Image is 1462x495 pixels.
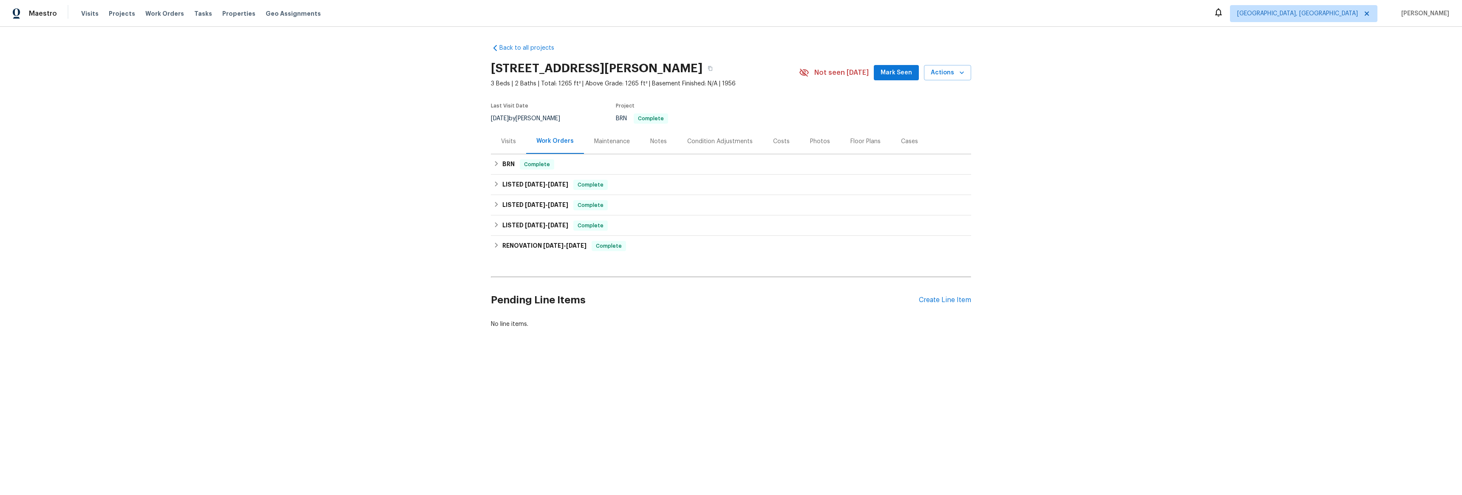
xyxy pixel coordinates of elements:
div: Floor Plans [850,137,881,146]
span: [DATE] [543,243,564,249]
span: 3 Beds | 2 Baths | Total: 1265 ft² | Above Grade: 1265 ft² | Basement Finished: N/A | 1956 [491,79,799,88]
span: [DATE] [525,222,545,228]
span: Complete [592,242,625,250]
button: Actions [924,65,971,81]
span: Complete [574,201,607,209]
span: Complete [521,160,553,169]
div: Photos [810,137,830,146]
h6: LISTED [502,221,568,231]
div: LISTED [DATE]-[DATE]Complete [491,195,971,215]
span: Tasks [194,11,212,17]
span: [DATE] [566,243,586,249]
h6: LISTED [502,180,568,190]
span: [GEOGRAPHIC_DATA], [GEOGRAPHIC_DATA] [1237,9,1358,18]
div: by [PERSON_NAME] [491,113,570,124]
span: Properties [222,9,255,18]
span: [DATE] [548,202,568,208]
button: Copy Address [703,61,718,76]
div: Maintenance [594,137,630,146]
span: Last Visit Date [491,103,528,108]
span: Maestro [29,9,57,18]
div: Cases [901,137,918,146]
div: Costs [773,137,790,146]
span: [PERSON_NAME] [1398,9,1449,18]
span: [DATE] [491,116,509,122]
div: Notes [650,137,667,146]
h2: Pending Line Items [491,280,919,320]
button: Mark Seen [874,65,919,81]
span: [DATE] [525,202,545,208]
div: BRN Complete [491,154,971,175]
h6: LISTED [502,200,568,210]
div: Condition Adjustments [687,137,753,146]
span: - [525,202,568,208]
span: - [525,222,568,228]
span: Visits [81,9,99,18]
span: Work Orders [145,9,184,18]
span: - [543,243,586,249]
span: [DATE] [548,222,568,228]
span: Complete [574,181,607,189]
h6: BRN [502,159,515,170]
span: Project [616,103,635,108]
div: LISTED [DATE]-[DATE]Complete [491,215,971,236]
span: Complete [635,116,667,121]
div: RENOVATION [DATE]-[DATE]Complete [491,236,971,256]
span: - [525,181,568,187]
a: Back to all projects [491,44,572,52]
span: [DATE] [525,181,545,187]
div: No line items. [491,320,971,328]
span: Complete [574,221,607,230]
div: LISTED [DATE]-[DATE]Complete [491,175,971,195]
span: Geo Assignments [266,9,321,18]
span: Projects [109,9,135,18]
span: [DATE] [548,181,568,187]
h2: [STREET_ADDRESS][PERSON_NAME] [491,64,703,73]
div: Work Orders [536,137,574,145]
span: Actions [931,68,964,78]
div: Visits [501,137,516,146]
span: Mark Seen [881,68,912,78]
span: BRN [616,116,668,122]
h6: RENOVATION [502,241,586,251]
span: Not seen [DATE] [814,68,869,77]
div: Create Line Item [919,296,971,304]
